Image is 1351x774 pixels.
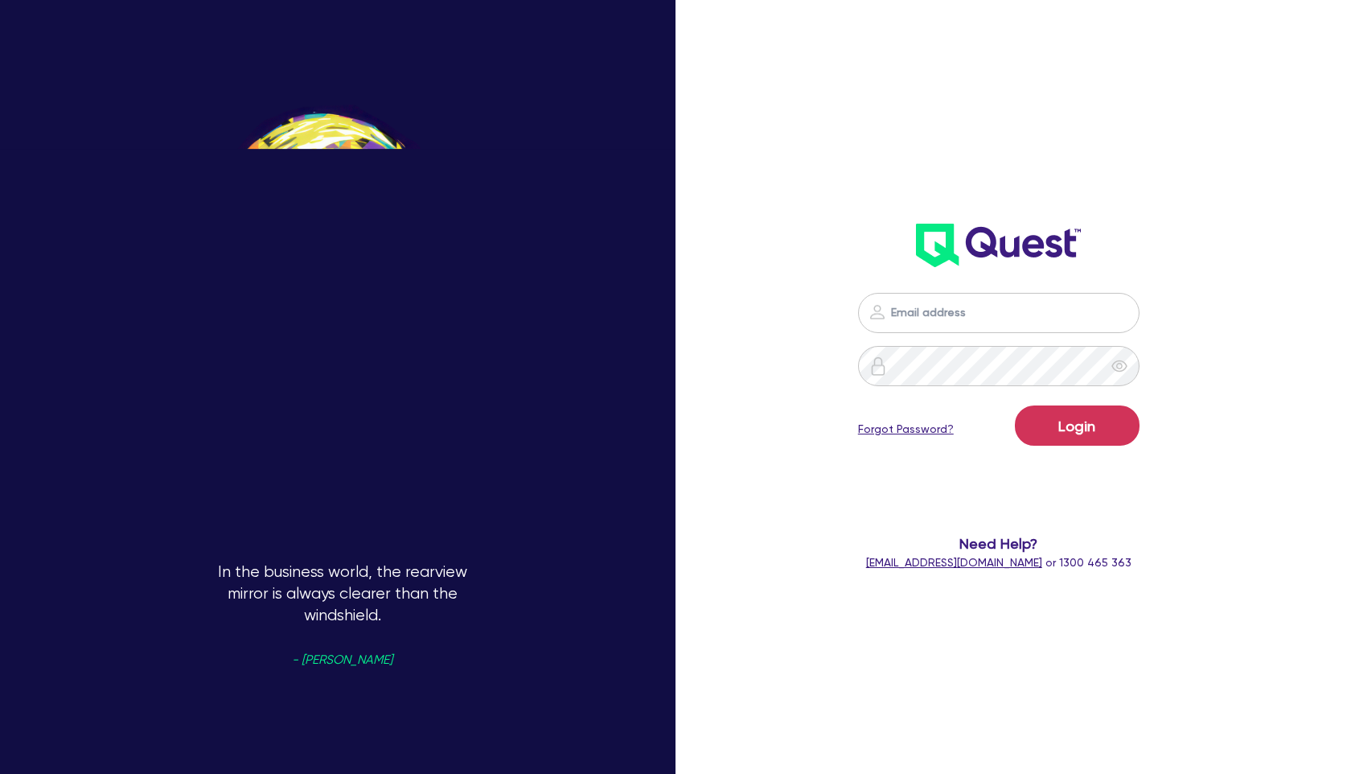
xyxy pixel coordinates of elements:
[1015,406,1140,446] button: Login
[868,356,888,376] img: icon-password
[1111,358,1127,374] span: eye
[868,303,887,322] img: icon-password
[866,556,1131,569] span: or 1300 465 363
[866,556,1042,569] a: [EMAIL_ADDRESS][DOMAIN_NAME]
[858,293,1140,333] input: Email address
[292,654,392,666] span: - [PERSON_NAME]
[916,224,1081,267] img: wH2k97JdezQIQAAAABJRU5ErkJggg==
[821,533,1176,554] span: Need Help?
[858,421,954,438] a: Forgot Password?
